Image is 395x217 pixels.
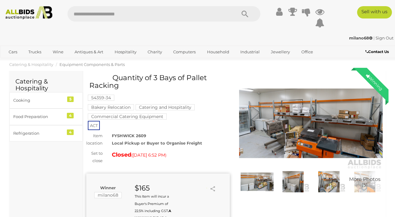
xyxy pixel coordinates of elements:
span: ACT [88,121,100,130]
img: Quantity of 3 Bays of Pallet Racking [241,171,274,192]
a: Office [297,47,317,57]
h2: Catering & Hospitality [15,78,77,92]
a: Catering & Hospitality [9,62,53,67]
li: Watch this item [201,185,207,191]
a: Hospitality [111,47,140,57]
span: | [373,35,375,40]
div: Winning [360,68,389,96]
a: [GEOGRAPHIC_DATA] [28,57,80,67]
img: Quantity of 3 Bays of Pallet Racking [348,171,381,192]
mark: Bakery Relocation [88,104,134,110]
img: Quantity of 3 Bays of Pallet Racking [277,171,310,192]
strong: Local Pickup or Buyer to Organise Freight [112,141,202,145]
a: Jewellery [267,47,294,57]
a: 54359-34 [88,95,114,100]
a: Refrigeration 4 [9,125,83,141]
a: Wine [49,47,67,57]
mark: Catering and Hospitality [136,104,195,110]
a: Food Preparation 4 [9,108,83,125]
a: Sports [5,57,25,67]
mark: milano68 [94,192,122,198]
a: Computers [169,47,200,57]
strong: $165 [135,184,150,192]
a: Cars [5,47,21,57]
mark: Commercial Catering Equipment [88,113,167,120]
a: Contact Us [365,48,390,55]
a: Sell with us [357,6,392,18]
span: More Photos (5) [349,177,381,188]
div: 4 [67,129,74,135]
a: Bakery Relocation [88,105,134,110]
strong: FYSHWICK 2609 [112,133,146,138]
img: Quantity of 3 Bays of Pallet Racking [312,171,345,192]
div: Refrigeration [13,130,64,137]
a: Trucks [24,47,45,57]
a: Equipment Components & Parts [59,62,125,67]
div: 4 [67,113,74,118]
div: Item location [82,132,107,147]
b: Contact Us [365,49,389,54]
img: Allbids.com.au [3,6,55,19]
a: More Photos(5) [348,171,381,192]
div: Cooking [13,97,64,104]
a: Household [203,47,233,57]
button: Search [230,6,260,22]
span: [DATE] 6:52 PM [132,152,165,158]
strong: Closed [112,151,131,158]
h1: Quantity of 3 Bays of Pallet Racking [89,74,228,90]
div: 5 [67,96,74,102]
img: Quantity of 3 Bays of Pallet Racking [239,77,383,170]
div: Set to close [82,150,107,164]
b: Winner [100,185,116,190]
strong: milano68 [349,35,373,40]
a: Commercial Catering Equipment [88,114,167,119]
div: Food Preparation [13,113,64,120]
a: Catering and Hospitality [136,105,195,110]
a: milano68 [349,35,373,40]
a: Cooking 5 [9,92,83,108]
a: Charity [144,47,166,57]
a: Sign Out [376,35,393,40]
a: Antiques & Art [71,47,107,57]
span: ( ) [131,153,166,158]
mark: 54359-34 [88,95,114,101]
a: Industrial [236,47,264,57]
